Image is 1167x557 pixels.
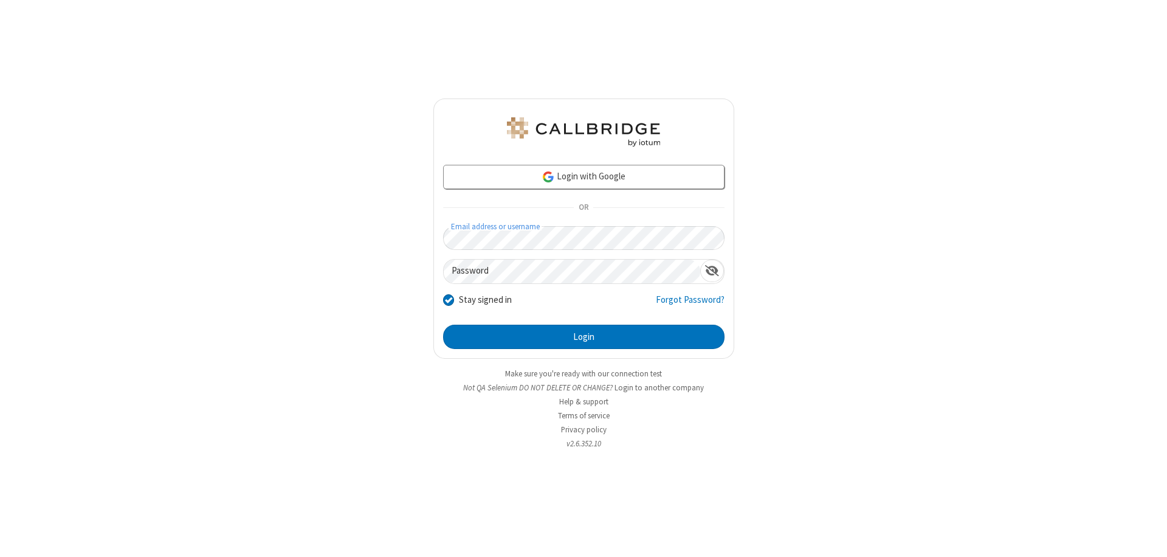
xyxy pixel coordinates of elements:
button: Login to another company [614,382,704,393]
input: Password [444,260,700,283]
li: v2.6.352.10 [433,438,734,449]
div: Show password [700,260,724,282]
a: Terms of service [558,410,610,421]
a: Make sure you're ready with our connection test [505,368,662,379]
button: Login [443,325,725,349]
a: Login with Google [443,165,725,189]
a: Forgot Password? [656,293,725,316]
label: Stay signed in [459,293,512,307]
span: OR [574,199,593,216]
img: QA Selenium DO NOT DELETE OR CHANGE [504,117,663,147]
img: google-icon.png [542,170,555,184]
input: Email address or username [443,226,725,250]
a: Privacy policy [561,424,607,435]
li: Not QA Selenium DO NOT DELETE OR CHANGE? [433,382,734,393]
a: Help & support [559,396,608,407]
